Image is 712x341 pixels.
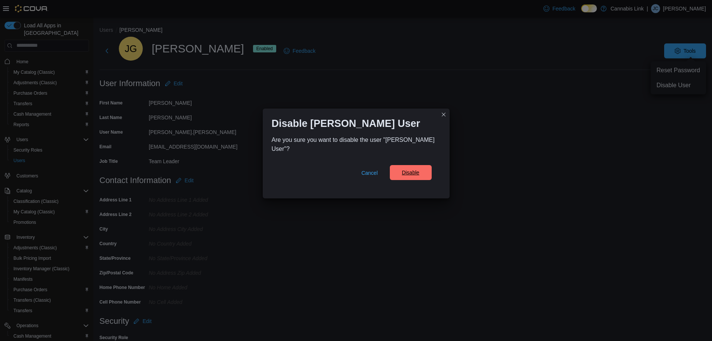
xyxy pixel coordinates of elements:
[272,118,420,130] h1: Disable [PERSON_NAME] User
[358,165,381,180] button: Cancel
[361,169,378,177] span: Cancel
[402,169,419,176] span: Disable
[439,110,448,119] button: Closes this modal window
[272,136,441,153] div: Are you sure you want to disable the user "[PERSON_NAME] User"?
[390,165,432,180] button: Disable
